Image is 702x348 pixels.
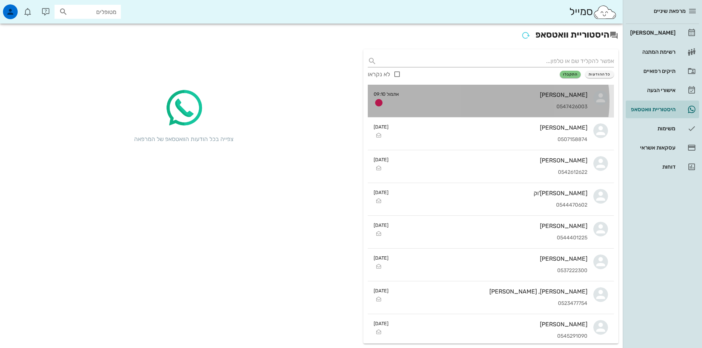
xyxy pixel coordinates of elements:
input: אפשר להקליד שם או טלפון... [380,55,614,67]
img: whatsapp-icon.2ee8d5f3.png [162,86,206,130]
small: [DATE] [374,222,388,229]
small: [DATE] [374,287,388,294]
div: 0537222300 [394,268,587,274]
small: [DATE] [374,254,388,261]
div: [PERSON_NAME], [PERSON_NAME] [394,288,587,295]
div: תיקים רפואיים [629,68,675,74]
div: 0544470602 [394,202,587,208]
div: 0547426003 [405,104,587,110]
div: 0544401225 [394,235,587,241]
div: רשימת המתנה [629,49,675,55]
a: דוחות [626,158,699,176]
a: תיקים רפואיים [626,62,699,80]
button: התקבלו [560,71,581,78]
small: [DATE] [374,320,388,327]
div: [PERSON_NAME] [405,91,587,98]
span: תג [22,6,26,10]
a: משימות [626,120,699,137]
a: רשימת המתנה [626,43,699,61]
div: סמייל [569,4,617,20]
div: [PERSON_NAME] [394,124,587,131]
a: היסטוריית וואטסאפ [626,101,699,118]
img: SmileCloud logo [593,5,617,20]
h2: היסטוריית וואטסאפ [4,28,618,42]
div: [PERSON_NAME] [629,30,675,36]
div: דוחות [629,164,675,170]
small: [DATE] [374,123,388,130]
div: 0523477754 [394,300,587,307]
span: התקבלו [563,72,577,77]
div: 0507158874 [394,137,587,143]
div: [PERSON_NAME]'וק [394,190,587,197]
div: [PERSON_NAME] [394,222,587,229]
a: עסקאות אשראי [626,139,699,157]
small: [DATE] [374,156,388,163]
span: מרפאת שיניים [654,8,686,14]
span: כל ההודעות [589,72,611,77]
div: צפייה בכל הודעות הוואטסאפ של המרפאה [129,135,239,144]
div: היסטוריית וואטסאפ [629,106,675,112]
div: עסקאות אשראי [629,145,675,151]
div: 0545291090 [394,333,587,340]
div: [PERSON_NAME] [394,157,587,164]
a: אישורי הגעה [626,81,699,99]
button: כל ההודעות [585,71,614,78]
div: [PERSON_NAME] [394,255,587,262]
div: 0542612622 [394,169,587,176]
div: לא נקראו [368,71,390,78]
small: [DATE] [374,189,388,196]
div: משימות [629,126,675,131]
div: אישורי הגעה [629,87,675,93]
div: [PERSON_NAME] [394,321,587,328]
small: אתמול 09:10 [374,91,399,98]
a: [PERSON_NAME] [626,24,699,42]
